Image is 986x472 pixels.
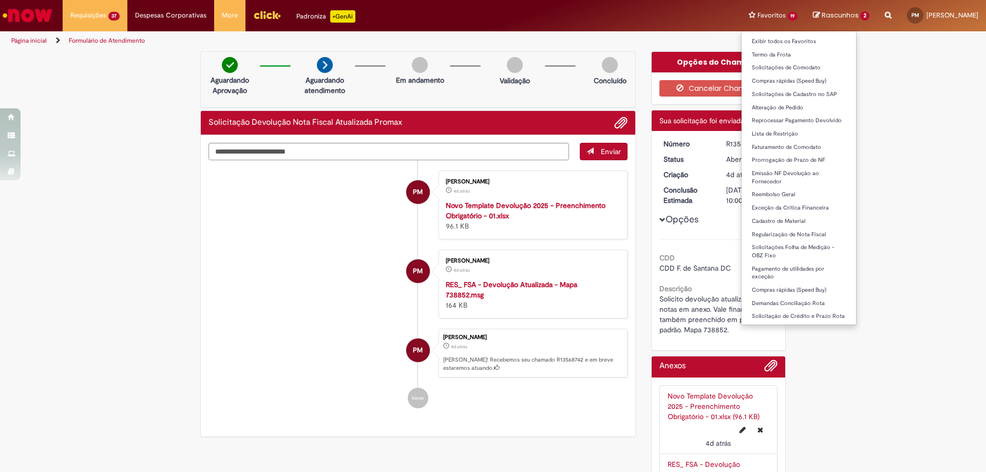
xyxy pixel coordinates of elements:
a: Prorrogação de Prazo de NF [742,155,857,166]
h2: Solicitação Devolução Nota Fiscal Atualizada Promax Histórico de tíquete [208,118,402,127]
a: Reprocessar Pagamento Devolvido [742,115,857,126]
img: arrow-next.png [317,57,333,73]
div: Aberto [726,154,774,164]
span: PM [413,338,423,363]
span: Solicito devolução atualizada para as notas em anexo. Vale financeiro também preenchido em planil... [659,294,779,334]
a: Compras rápidas (Speed Buy) [742,75,857,87]
div: 25/09/2025 21:59:35 [726,169,774,180]
span: 4d atrás [706,439,731,448]
time: 25/09/2025 21:59:35 [726,170,751,179]
span: Favoritos [757,10,786,21]
div: [DATE] 10:00:00 [726,185,774,205]
span: PM [413,259,423,284]
a: Regularização de Nota Fiscal [742,229,857,240]
img: img-circle-grey.png [507,57,523,73]
span: PM [912,12,919,18]
span: Despesas Corporativas [135,10,206,21]
a: Alteração de Pedido [742,102,857,114]
img: img-circle-grey.png [602,57,618,73]
p: +GenAi [330,10,355,23]
div: Paula Camille Azevedo Martins [406,259,430,283]
ul: Histórico de tíquete [208,160,628,419]
p: Validação [500,75,530,86]
img: img-circle-grey.png [412,57,428,73]
div: [PERSON_NAME] [446,258,617,264]
a: Lista de Restrição [742,128,857,140]
a: Compras rápidas (Speed Buy) [742,285,857,296]
b: CDD [659,253,675,262]
span: Requisições [70,10,106,21]
a: Exibir todos os Favoritos [742,36,857,47]
a: Solicitações de Comodato [742,62,857,73]
span: 4d atrás [726,170,751,179]
img: ServiceNow [1,5,54,26]
div: Padroniza [296,10,355,23]
div: [PERSON_NAME] [446,179,617,185]
span: More [222,10,238,21]
button: Editar nome de arquivo Novo Template Devolução 2025 - Preenchimento Obrigatório - 01.xlsx [733,422,752,438]
time: 25/09/2025 21:59:35 [451,344,467,350]
a: Exceção da Crítica Financeira [742,202,857,214]
span: PM [413,180,423,204]
dt: Número [656,139,719,149]
span: Enviar [601,147,621,156]
p: [PERSON_NAME]! Recebemos seu chamado R13568742 e em breve estaremos atuando. [443,356,622,372]
li: Paula Camille Azevedo Martins [208,329,628,378]
a: Novo Template Devolução 2025 - Preenchimento Obrigatório - 01.xlsx (96.1 KB) [668,391,760,421]
a: RES_ FSA - Devolução Atualizada - Mapa 738852.msg [446,280,577,299]
time: 25/09/2025 21:59:22 [453,267,470,273]
img: click_logo_yellow_360x200.png [253,7,281,23]
span: 4d atrás [453,267,470,273]
button: Excluir Novo Template Devolução 2025 - Preenchimento Obrigatório - 01.xlsx [751,422,769,438]
a: Cadastro de Material [742,216,857,227]
a: Formulário de Atendimento [69,36,145,45]
button: Adicionar anexos [614,116,628,129]
div: 164 KB [446,279,617,310]
div: 96.1 KB [446,200,617,231]
a: Demandas Conciliação Rota [742,298,857,309]
div: [PERSON_NAME] [443,334,622,341]
span: Sua solicitação foi enviada [659,116,744,125]
a: Emissão NF Devolução ao Fornecedor [742,168,857,187]
a: Solicitações Folha de Medição - OBZ Fixo [742,242,857,261]
a: Solicitações de Cadastro no SAP [742,89,857,100]
b: Descrição [659,284,692,293]
span: Rascunhos [822,10,859,20]
div: Opções do Chamado [652,52,786,72]
a: Novo Template Devolução 2025 - Preenchimento Obrigatório - 01.xlsx [446,201,605,220]
time: 25/09/2025 21:59:33 [706,439,731,448]
a: Reembolso Geral [742,189,857,200]
p: Em andamento [396,75,444,85]
a: Rascunhos [813,11,869,21]
span: CDD F. de Santana DC [659,263,731,273]
img: check-circle-green.png [222,57,238,73]
textarea: Digite sua mensagem aqui... [208,143,569,160]
div: Paula Camille Azevedo Martins [406,180,430,204]
p: Concluído [594,75,627,86]
a: Faturamento de Comodato [742,142,857,153]
button: Enviar [580,143,628,160]
dt: Status [656,154,719,164]
span: 2 [860,11,869,21]
ul: Trilhas de página [8,31,650,50]
h2: Anexos [659,362,686,371]
a: Solicitação de Crédito e Prazo Rota [742,311,857,322]
button: Cancelar Chamado [659,80,778,97]
p: Aguardando Aprovação [205,75,255,96]
div: R13568742 [726,139,774,149]
button: Adicionar anexos [764,359,778,377]
a: Página inicial [11,36,47,45]
div: Paula Camille Azevedo Martins [406,338,430,362]
span: 19 [788,12,798,21]
span: 4d atrás [453,188,470,194]
dt: Conclusão Estimada [656,185,719,205]
p: Aguardando atendimento [300,75,350,96]
span: 37 [108,12,120,21]
span: [PERSON_NAME] [926,11,978,20]
a: Pagamento de utilidades por exceção [742,263,857,282]
a: Termo da Frota [742,49,857,61]
dt: Criação [656,169,719,180]
span: 4d atrás [451,344,467,350]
